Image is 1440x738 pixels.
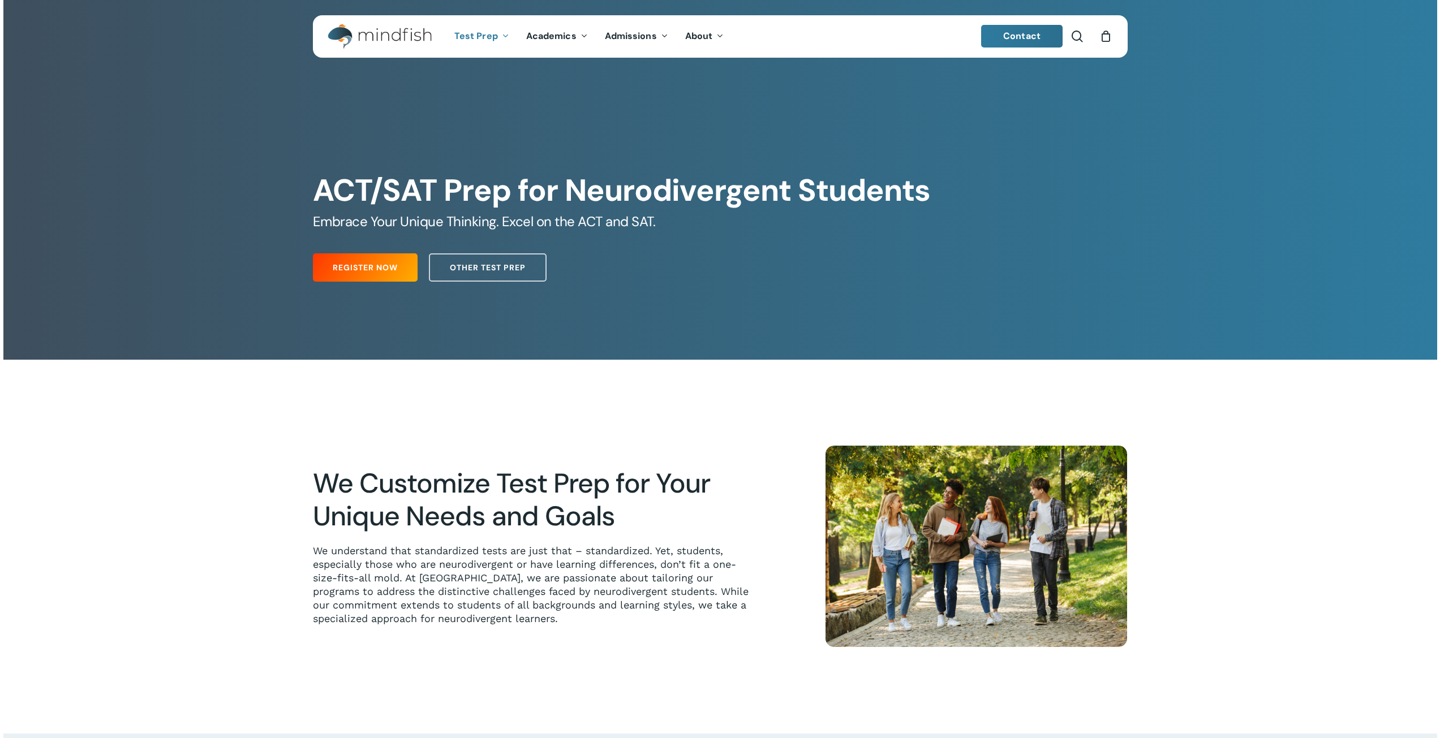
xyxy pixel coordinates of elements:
span: Admissions [605,30,657,42]
span: Contact [1003,30,1041,42]
span: About [685,30,713,42]
header: Main Menu [313,15,1128,58]
a: Register Now [313,253,418,282]
h5: Embrace Your Unique Thinking. Excel on the ACT and SAT. [313,213,1127,231]
nav: Main Menu [446,15,732,58]
span: Academics [526,30,577,42]
a: Admissions [596,32,677,41]
a: Cart [1100,30,1112,42]
span: Other Test Prep [450,262,526,273]
a: Academics [518,32,596,41]
a: Test Prep [446,32,518,41]
p: We understand that standardized tests are just that – standardized. Yet, students, especially tho... [313,544,758,625]
img: Happy Students 1 1 [826,446,1128,647]
a: About [677,32,733,41]
h2: We Customize Test Prep for Your Unique Needs and Goals [313,467,758,533]
h1: ACT/SAT Prep for Neurodivergent Students [313,172,1127,209]
a: Contact [981,25,1063,48]
iframe: Chatbot [1184,654,1424,722]
span: Register Now [333,262,398,273]
a: Other Test Prep [429,253,547,282]
span: Test Prep [454,30,498,42]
